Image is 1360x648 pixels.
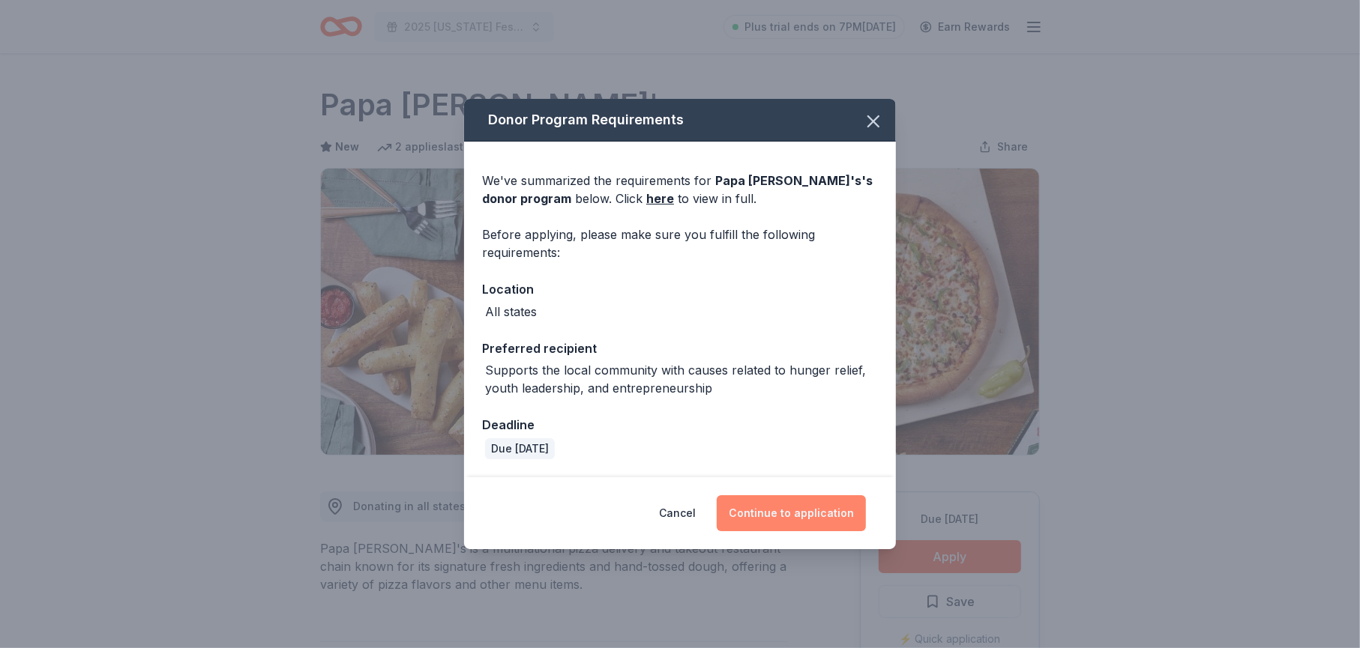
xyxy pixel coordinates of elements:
[482,415,878,434] div: Deadline
[717,495,866,531] button: Continue to application
[485,303,537,321] div: All states
[482,339,878,358] div: Preferred recipient
[482,172,878,208] div: We've summarized the requirements for below. Click to view in full.
[485,438,555,459] div: Due [DATE]
[482,225,878,261] div: Before applying, please make sure you fulfill the following requirements:
[482,279,878,299] div: Location
[485,361,878,397] div: Supports the local community with causes related to hunger relief, youth leadership, and entrepre...
[646,190,674,208] a: here
[464,99,896,142] div: Donor Program Requirements
[659,495,696,531] button: Cancel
